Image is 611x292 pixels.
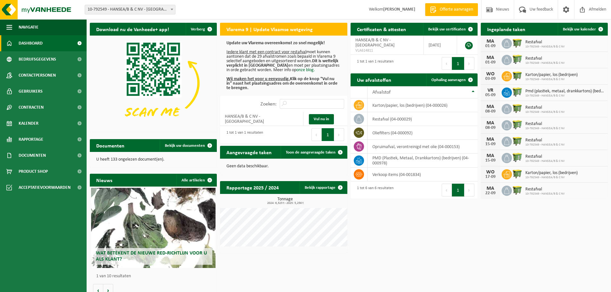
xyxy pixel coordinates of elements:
[372,90,391,95] span: Afvalstof
[512,152,523,163] img: WB-0660-HPE-GN-50
[19,163,48,179] span: Product Shop
[484,137,497,142] div: MA
[90,174,119,186] h2: Nieuws
[525,192,565,196] span: 10-792549 - HANSEA/B & C NV
[368,98,478,112] td: karton/papier, los (bedrijven) (04-000026)
[481,23,532,35] h2: Ingeplande taken
[525,105,565,110] span: Restafval
[452,57,464,70] button: 1
[484,170,497,175] div: WO
[484,104,497,109] div: MA
[19,51,56,67] span: Bedrijfsgegevens
[186,23,216,36] button: Verberg
[525,171,578,176] span: Karton/papier, los (bedrijven)
[484,158,497,163] div: 15-09
[484,93,497,97] div: 05-09
[368,140,478,154] td: opruimafval, verontreinigd met olie (04-000153)
[354,183,394,197] div: 1 tot 6 van 6 resultaten
[351,73,398,86] h2: Uw afvalstoffen
[525,110,565,114] span: 10-792549 - HANSEA/B & C NV
[525,61,565,65] span: 10-792549 - HANSEA/B & C NV
[512,185,523,196] img: WB-1100-HPE-GN-50
[96,157,210,162] p: U heeft 133 ongelezen document(en).
[424,36,457,55] td: [DATE]
[220,181,285,194] h2: Rapportage 2025 / 2024
[368,126,478,140] td: oliefilters (04-000092)
[525,56,565,61] span: Restafval
[85,5,175,14] span: 10-792549 - HANSEA/B & C NV - TURNHOUT
[512,70,523,81] img: WB-1100-HPE-GN-50
[368,154,478,168] td: PMD (Plastiek, Metaal, Drankkartons) (bedrijven) (04-000978)
[220,146,278,158] h2: Aangevraagde taken
[563,27,596,31] span: Bekijk uw kalender
[91,188,216,268] a: Wat betekent de nieuwe RED-richtlijn voor u als klant?
[426,73,477,86] a: Ophaling aanvragen
[19,35,43,51] span: Dashboard
[452,184,464,196] button: 1
[354,56,394,71] div: 1 tot 1 van 1 resultaten
[165,144,205,148] span: Bekijk uw documenten
[90,139,131,152] h2: Documenten
[19,83,43,99] span: Gebruikers
[260,102,276,107] label: Zoeken:
[96,251,207,262] span: Wat betekent de nieuwe RED-richtlijn voor u als klant?
[525,187,565,192] span: Restafval
[226,59,338,68] b: Dit is wettelijk verplicht in [GEOGRAPHIC_DATA]
[525,89,605,94] span: Pmd (plastiek, metaal, drankkartons) (bedrijven)
[525,94,605,98] span: 10-792549 - HANSEA/B & C NV
[512,168,523,179] img: WB-1100-HPE-GN-50
[525,159,565,163] span: 10-792549 - HANSEA/B & C NV
[19,19,38,35] span: Navigatie
[525,154,565,159] span: Restafval
[484,109,497,114] div: 08-09
[96,274,214,279] p: 1 van 10 resultaten
[223,202,347,205] span: 2024: 6,323 t - 2025: 5,256 t
[484,77,497,81] div: 03-09
[525,138,565,143] span: Restafval
[425,3,478,16] a: Offerte aanvragen
[484,126,497,130] div: 08-09
[19,67,56,83] span: Contactpersonen
[90,36,217,131] img: Download de VHEPlus App
[383,7,415,12] strong: [PERSON_NAME]
[226,77,290,81] u: Wij maken het voor u eenvoudig.
[311,128,322,141] button: Previous
[355,48,419,53] span: VLA614811
[442,184,452,196] button: Previous
[484,142,497,146] div: 15-09
[322,128,334,141] button: 1
[160,139,216,152] a: Bekijk uw documenten
[464,184,474,196] button: Next
[525,45,565,49] span: 10-792549 - HANSEA/B & C NV
[19,179,71,196] span: Acceptatievoorwaarden
[300,181,347,194] a: Bekijk rapportage
[191,27,205,31] span: Verberg
[423,23,477,36] a: Bekijk uw certificaten
[525,40,565,45] span: Restafval
[226,164,341,169] p: Geen data beschikbaar.
[484,121,497,126] div: MA
[226,50,306,54] u: Iedere klant met een contract voor restafval
[512,136,523,146] img: WB-1100-HPE-GN-50
[484,71,497,77] div: WO
[525,121,565,127] span: Restafval
[525,72,578,78] span: Karton/papier, los (bedrijven)
[226,77,337,90] b: Klik op de knop "Vul nu in" naast het plaatsingsadres om de overeenkomst in orde te brengen.
[220,23,319,35] h2: Vlarema 9 | Update Vlaamse wetgeving
[484,175,497,179] div: 17-09
[484,186,497,191] div: MA
[431,78,466,82] span: Ophaling aanvragen
[19,115,38,131] span: Kalender
[512,54,523,65] img: WB-0660-HPE-GN-50
[484,88,497,93] div: VR
[512,103,523,114] img: WB-1100-HPE-GN-50
[525,143,565,147] span: 10-792549 - HANSEA/B & C NV
[90,23,175,35] h2: Download nu de Vanheede+ app!
[368,168,478,181] td: verkoop items (04-001834)
[512,87,523,97] img: WB-0660-HPE-GN-50
[296,68,315,72] a: onze blog.
[558,23,607,36] a: Bekijk uw kalender
[368,112,478,126] td: restafval (04-000029)
[281,146,347,159] a: Toon de aangevraagde taken
[176,174,216,187] a: Alle artikelen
